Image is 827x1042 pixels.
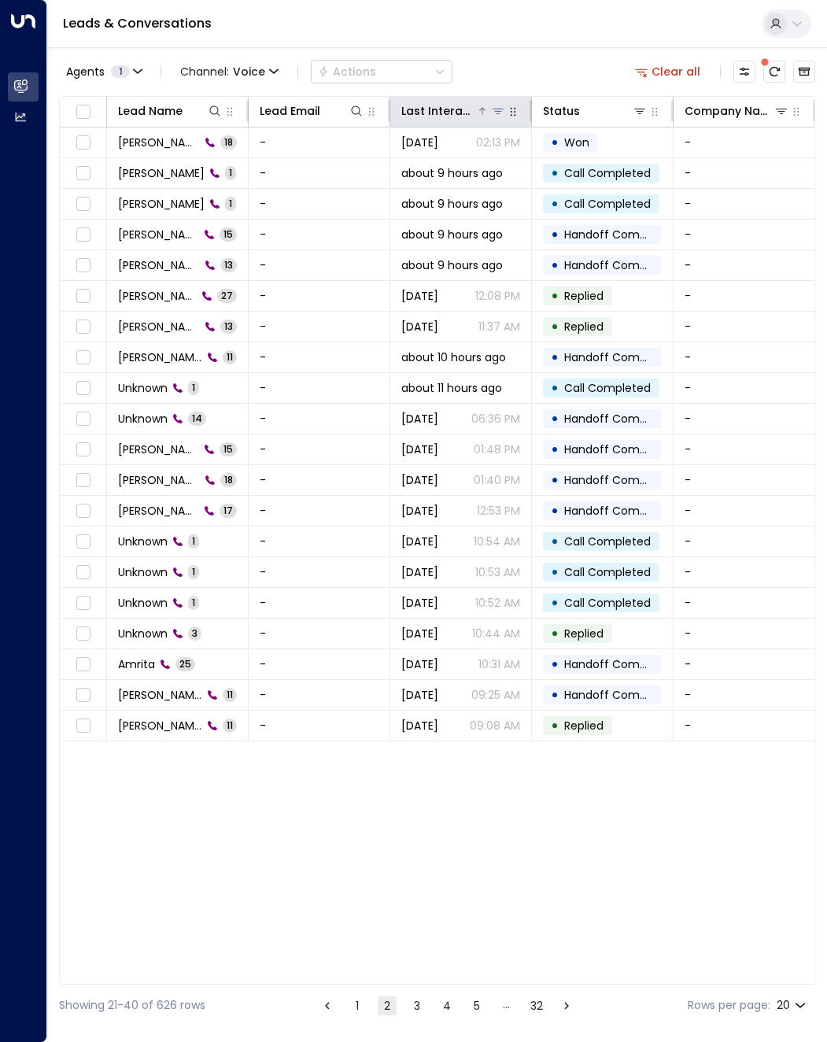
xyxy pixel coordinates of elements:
button: Go to page 32 [527,996,546,1015]
span: 25 [175,657,195,671]
span: Yesterday [401,442,438,457]
span: Agents [66,66,105,77]
td: - [249,404,390,434]
span: about 9 hours ago [401,227,503,242]
span: 13 [220,258,237,272]
td: - [674,588,815,618]
td: - [674,127,815,157]
span: Unknown [118,595,168,611]
span: Ayesh Krekowich [118,227,199,242]
span: 1 [225,166,236,179]
td: - [674,373,815,403]
p: 10:54 AM [474,534,520,549]
span: Yesterday [401,564,438,580]
p: 10:52 AM [475,595,520,611]
span: 1 [188,534,199,548]
span: Call Completed [564,380,651,396]
td: - [674,680,815,710]
span: 1 [188,565,199,578]
td: - [674,465,815,495]
td: - [249,496,390,526]
button: Go to next page [557,996,576,1015]
td: - [674,342,815,372]
td: - [674,312,815,342]
div: • [551,221,559,248]
button: Go to page 1 [348,996,367,1015]
span: 18 [220,473,237,486]
span: Toggle select row [73,225,93,245]
span: Handoff Completed [564,503,675,519]
span: about 9 hours ago [401,196,503,212]
span: Toggle select row [73,716,93,736]
span: Unknown [118,564,168,580]
span: 1 [225,197,236,210]
button: Archived Leads [793,61,815,83]
span: Toggle select row [73,409,93,429]
span: Toggle select row [73,685,93,705]
span: Unknown [118,626,168,641]
div: • [551,436,559,463]
span: There are new threads available. Refresh the grid to view the latest updates. [763,61,785,83]
td: - [674,220,815,249]
span: Toggle select row [73,593,93,613]
td: - [249,342,390,372]
span: Replied [564,288,604,304]
td: - [249,588,390,618]
span: Yesterday [401,718,438,733]
span: Yesterday [401,288,438,304]
span: Channel: [174,61,285,83]
span: Replied [564,718,604,733]
div: • [551,559,559,586]
span: Amrita [118,656,155,672]
span: Replied [564,319,604,334]
button: Actions [311,60,452,83]
div: Lead Name [118,102,223,120]
td: - [674,619,815,648]
button: Agents1 [59,61,148,83]
span: Toggle select row [73,164,93,183]
span: Toggle select row [73,194,93,214]
span: Yesterday [401,503,438,519]
span: Handoff Completed [564,349,675,365]
div: Lead Email [260,102,364,120]
div: Lead Name [118,102,183,120]
span: Unknown [118,380,168,396]
span: about 9 hours ago [401,257,503,273]
span: Won [564,135,589,150]
span: 3 [188,626,201,640]
td: - [249,220,390,249]
span: Ayesh Krekowich [118,196,205,212]
p: 10:44 AM [472,626,520,641]
span: Toggle select row [73,440,93,460]
span: 1 [188,381,199,394]
p: 01:48 PM [474,442,520,457]
span: Call Completed [564,564,651,580]
span: 27 [217,289,237,302]
div: • [551,375,559,401]
div: • [551,712,559,739]
span: Call Completed [564,196,651,212]
div: Last Interacted [401,102,506,120]
td: - [674,189,815,219]
span: Toggle select row [73,532,93,552]
td: - [249,465,390,495]
span: Toggle select row [73,379,93,398]
td: - [674,557,815,587]
p: 10:31 AM [478,656,520,672]
span: Toggle select row [73,471,93,490]
span: Caroline Armstrong [118,503,199,519]
td: - [674,527,815,556]
td: - [249,312,390,342]
span: Handoff Completed [564,227,675,242]
span: Call Completed [564,534,651,549]
span: Eve Kenny [118,687,202,703]
div: • [551,467,559,493]
td: - [249,680,390,710]
span: Yesterday [401,595,438,611]
div: • [551,497,559,524]
td: - [249,557,390,587]
span: Toggle select row [73,624,93,644]
span: Sean Butchers-Clark [118,349,202,365]
td: - [674,711,815,741]
td: - [249,649,390,679]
